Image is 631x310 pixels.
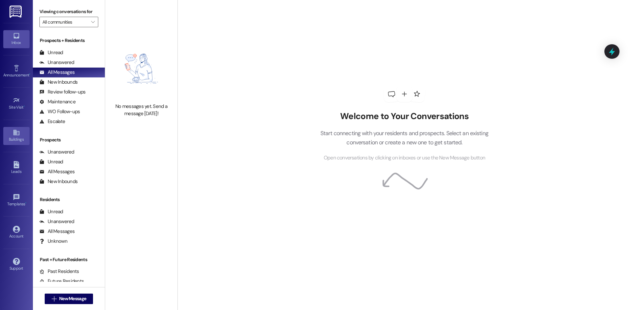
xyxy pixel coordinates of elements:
[52,296,57,301] i: 
[39,208,63,215] div: Unread
[39,168,75,175] div: All Messages
[39,228,75,235] div: All Messages
[39,7,98,17] label: Viewing conversations for
[310,129,498,147] p: Start connecting with your residents and prospects. Select an existing conversation or create a n...
[39,268,79,275] div: Past Residents
[91,19,95,25] i: 
[3,256,30,274] a: Support
[39,89,85,95] div: Review follow-ups
[3,127,30,145] a: Buildings
[39,79,78,86] div: New Inbounds
[39,118,65,125] div: Escalate
[33,136,105,143] div: Prospects
[3,30,30,48] a: Inbox
[45,294,93,304] button: New Message
[59,295,86,302] span: New Message
[3,159,30,177] a: Leads
[324,154,485,162] span: Open conversations by clicking on inboxes or use the New Message button
[25,201,26,205] span: •
[39,218,74,225] div: Unanswered
[3,95,30,113] a: Site Visit •
[112,103,170,117] div: No messages yet. Send a message [DATE]!
[39,98,76,105] div: Maintenance
[39,149,74,155] div: Unanswered
[112,38,170,100] img: empty-state
[39,69,75,76] div: All Messages
[29,72,30,76] span: •
[42,17,88,27] input: All communities
[10,6,23,18] img: ResiDesk Logo
[3,192,30,209] a: Templates •
[33,196,105,203] div: Residents
[33,256,105,263] div: Past + Future Residents
[39,178,78,185] div: New Inbounds
[39,108,80,115] div: WO Follow-ups
[39,49,63,56] div: Unread
[310,111,498,122] h2: Welcome to Your Conversations
[39,238,67,245] div: Unknown
[39,278,84,285] div: Future Residents
[39,158,63,165] div: Unread
[24,104,25,109] span: •
[39,59,74,66] div: Unanswered
[33,37,105,44] div: Prospects + Residents
[3,224,30,241] a: Account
